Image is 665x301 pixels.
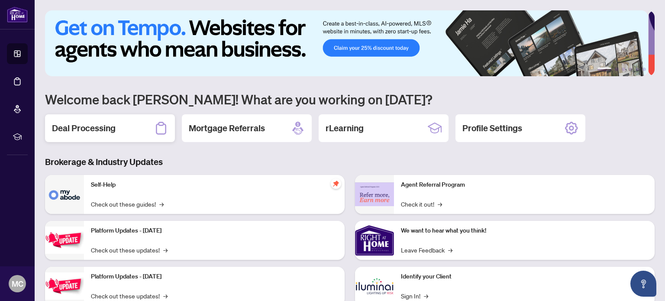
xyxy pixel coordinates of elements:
[355,221,394,260] img: We want to hear what you think!
[438,199,442,209] span: →
[189,122,265,134] h2: Mortgage Referrals
[622,68,625,71] button: 3
[401,245,452,255] a: Leave Feedback→
[45,156,655,168] h3: Brokerage & Industry Updates
[91,272,338,282] p: Platform Updates - [DATE]
[91,245,168,255] a: Check out these updates!→
[45,10,648,76] img: Slide 0
[7,6,28,23] img: logo
[355,182,394,206] img: Agent Referral Program
[163,245,168,255] span: →
[462,122,522,134] h2: Profile Settings
[45,175,84,214] img: Self-Help
[331,178,341,189] span: pushpin
[91,180,338,190] p: Self-Help
[91,226,338,236] p: Platform Updates - [DATE]
[12,278,23,290] span: MC
[401,180,648,190] p: Agent Referral Program
[615,68,618,71] button: 2
[401,199,442,209] a: Check it out!→
[629,68,632,71] button: 4
[91,291,168,301] a: Check out these updates!→
[52,122,116,134] h2: Deal Processing
[401,226,648,236] p: We want to hear what you think!
[630,271,656,297] button: Open asap
[597,68,611,71] button: 1
[163,291,168,301] span: →
[401,291,428,301] a: Sign In!→
[636,68,639,71] button: 5
[424,291,428,301] span: →
[401,272,648,282] p: Identify your Client
[159,199,164,209] span: →
[91,199,164,209] a: Check out these guides!→
[448,245,452,255] span: →
[45,227,84,254] img: Platform Updates - July 21, 2025
[45,91,655,107] h1: Welcome back [PERSON_NAME]! What are you working on [DATE]?
[45,272,84,300] img: Platform Updates - July 8, 2025
[326,122,364,134] h2: rLearning
[642,68,646,71] button: 6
